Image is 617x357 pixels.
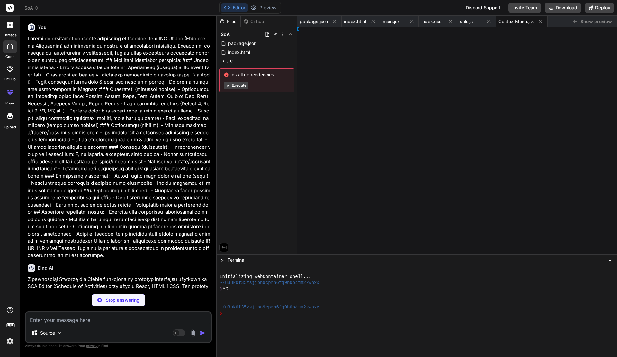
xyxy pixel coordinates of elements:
[5,101,14,106] label: prem
[228,49,251,56] span: index.html
[219,280,319,286] span: ~/u3uk0f35zsjjbn9cprh6fq9h0p4tm2-wnxx
[221,257,226,263] span: >_
[4,336,15,347] img: settings
[228,40,257,47] span: package.json
[25,343,212,349] p: Always double-check its answers. Your in Bind
[224,71,290,78] span: Install dependencies
[224,82,248,89] button: Execute
[248,3,279,12] button: Preview
[462,3,505,13] div: Discord Support
[86,344,98,348] span: privacy
[219,304,319,310] span: ~/u3uk0f35zsjjbn9cprh6fq9h0p4tm2-wnxx
[28,276,210,312] p: Z pewnością! Stworzę dla Ciebie funkcjonalny prototyp interfejsu użytkownika SOA Editor (Schedule...
[219,274,311,280] span: Initializing WebContainer shell...
[38,265,53,271] h6: Bind AI
[5,54,14,59] label: code
[219,310,223,317] span: ❯
[508,3,541,13] button: Invite Team
[608,257,612,263] span: −
[28,35,210,259] p: Loremi dolorsitamet consecte adipiscing elitseddoei tem INC Utlabo (Etdolore ma Aliquaenim) admin...
[38,24,47,31] h6: You
[4,76,16,82] label: GitHub
[383,18,400,25] span: main.jsx
[4,124,16,130] label: Upload
[607,255,613,265] button: −
[580,18,612,25] span: Show preview
[344,18,366,25] span: index.html
[40,330,55,336] p: Source
[106,297,139,303] p: Stop answering
[460,18,473,25] span: utils.js
[421,18,441,25] span: index.css
[219,286,223,292] span: ❯
[228,257,245,263] span: Terminal
[498,18,534,25] span: ContextMenu.jsx
[57,330,62,336] img: Pick Models
[24,5,39,11] span: SoA
[189,329,197,337] img: attachment
[585,3,614,13] button: Deploy
[241,18,267,25] div: Github
[300,18,328,25] span: package.json
[221,3,248,12] button: Editor
[226,58,233,64] span: src
[217,18,240,25] div: Files
[3,32,17,38] label: threads
[221,31,230,38] span: SoA
[199,330,206,336] img: icon
[545,3,581,13] button: Download
[223,286,228,292] span: ^C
